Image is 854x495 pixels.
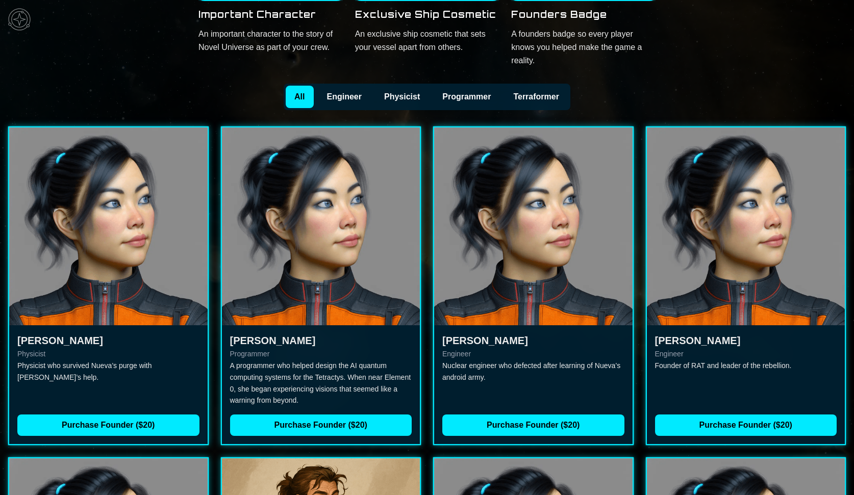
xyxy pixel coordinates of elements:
p: Founder of RAT and leader of the rebellion. [655,360,792,372]
button: Programmer [433,86,500,108]
h3: [PERSON_NAME] [230,333,412,348]
button: Terraformer [504,86,568,108]
img: Michael [647,127,845,326]
button: Physicist [375,86,429,108]
h3: Founders Badge [511,7,656,21]
img: Alan [9,127,208,326]
p: Physicist who survived Nueva’s purge with [PERSON_NAME]’s help. [17,360,199,383]
button: Purchase Founder ($20) [442,414,624,436]
span: Programmer [230,350,270,358]
p: A programmer who helped design the AI quantum computing systems for the Tetractys. When near Elem... [230,360,412,406]
span: Engineer [442,350,471,358]
img: Holly [434,127,633,326]
button: All [286,86,313,108]
h3: Exclusive Ship Cosmetic [355,7,499,21]
img: Hermione [222,127,420,326]
button: Purchase Founder ($20) [17,414,199,436]
h3: [PERSON_NAME] [442,333,624,348]
span: Physicist [17,350,45,358]
h3: [PERSON_NAME] [17,333,199,348]
span: Engineer [655,350,684,358]
img: menu [4,4,35,35]
button: Engineer [318,86,371,108]
button: Purchase Founder ($20) [655,414,837,436]
p: Nuclear engineer who defected after learning of Nueva’s android army. [442,360,624,383]
button: Purchase Founder ($20) [230,414,412,436]
h3: [PERSON_NAME] [655,333,792,348]
p: An exclusive ship cosmetic that sets your vessel apart from others. [355,28,499,54]
h3: Important Character [198,7,343,21]
p: A founders badge so every player knows you helped make the game a reality. [511,28,656,67]
p: An important character to the story of Novel Universe as part of your crew. [198,28,343,54]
